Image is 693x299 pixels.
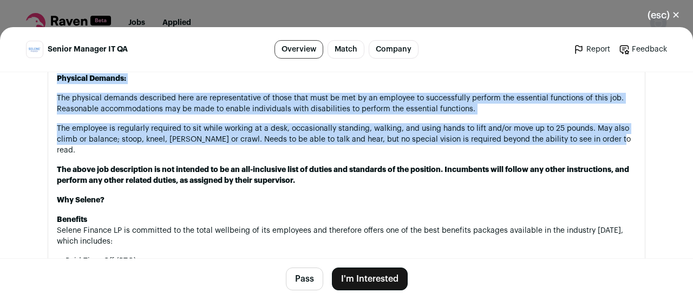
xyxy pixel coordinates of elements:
strong: Why Selene? [57,196,104,204]
p: The physical demands described here are representative of those that must be met by an employee t... [57,93,636,114]
span: Senior Manager IT QA [48,44,128,55]
strong: Physical Demands: [57,75,126,82]
strong: Benefits [57,216,87,224]
a: Overview [274,40,323,59]
a: Match [328,40,364,59]
p: The employee is regularly required to sit while working at a desk, occasionally standing, walking... [57,123,636,156]
a: Feedback [619,44,667,55]
button: I'm Interested [332,268,408,290]
button: Close modal [635,3,693,27]
strong: The above job description is not intended to be an all-inclusive list of duties and standards of ... [57,166,629,185]
button: Pass [286,268,323,290]
p: Selene Finance LP is committed to the total wellbeing of its employees and therefore offers one o... [57,214,636,247]
a: Company [369,40,419,59]
a: Report [573,44,610,55]
img: 4b97ea7b02bb2de3b5921c702984847c4a026445b3b0db47ccfaf88ea77c7cad.png [27,46,43,54]
li: Paid Time Off (PTO) [66,256,636,266]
